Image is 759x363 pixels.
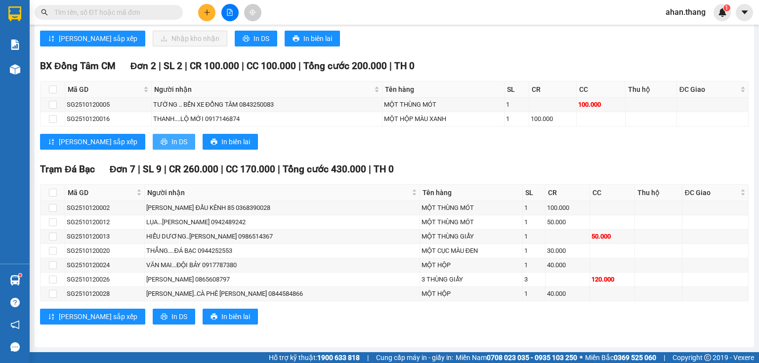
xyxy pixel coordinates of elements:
[146,289,418,299] div: [PERSON_NAME]..CÀ PHÊ [PERSON_NAME] 0844584866
[293,35,299,43] span: printer
[67,232,143,242] div: SG2510120013
[153,114,380,124] div: THANH....LỘ MỚI 0917146874
[171,311,187,322] span: In DS
[524,260,544,270] div: 1
[65,98,152,112] td: SG2510120005
[40,163,95,175] span: Trạm Đá Bạc
[384,114,503,124] div: MỘT HỘP MÀU XANH
[10,320,20,329] span: notification
[679,84,738,95] span: ĐC Giao
[10,298,20,307] span: question-circle
[67,260,143,270] div: SG2510120024
[221,311,250,322] span: In biên lai
[524,246,544,256] div: 1
[41,9,48,16] span: search
[740,8,749,17] span: caret-down
[67,289,143,299] div: SG2510120028
[614,354,656,362] strong: 0369 525 060
[161,138,168,146] span: printer
[67,114,150,124] div: SG2510120016
[110,163,136,175] span: Đơn 7
[59,311,137,322] span: [PERSON_NAME] sắp xếp
[547,203,588,213] div: 100.000
[226,9,233,16] span: file-add
[59,33,137,44] span: [PERSON_NAME] sắp xếp
[422,289,521,299] div: MỘT HỘP
[221,4,239,21] button: file-add
[68,84,141,95] span: Mã GD
[578,100,623,110] div: 100.000
[19,274,22,277] sup: 1
[190,60,239,72] span: CR 100.000
[506,100,527,110] div: 1
[506,114,527,124] div: 1
[303,33,332,44] span: In biên lai
[65,215,145,230] td: SG2510120012
[67,100,150,110] div: SG2510120005
[161,313,168,321] span: printer
[68,187,134,198] span: Mã GD
[67,217,143,227] div: SG2510120012
[685,187,738,198] span: ĐC Giao
[138,163,140,175] span: |
[546,185,590,201] th: CR
[422,232,521,242] div: MỘT THÙNG GIẤY
[422,217,521,227] div: MỘT THÙNG MÓT
[547,289,588,299] div: 40.000
[585,352,656,363] span: Miền Bắc
[65,244,145,258] td: SG2510120020
[580,356,583,360] span: ⚪️
[523,185,546,201] th: SL
[369,163,371,175] span: |
[505,81,529,98] th: SL
[198,4,215,21] button: plus
[147,187,409,198] span: Người nhận
[303,60,387,72] span: Tổng cước 200.000
[67,203,143,213] div: SG2510120002
[524,275,544,284] div: 3
[487,354,577,362] strong: 0708 023 035 - 0935 103 250
[203,134,258,150] button: printerIn biên lai
[65,258,145,273] td: SG2510120024
[154,84,372,95] span: Người nhận
[146,232,418,242] div: HIẾU DƯƠNG..[PERSON_NAME] 0986514367
[591,232,633,242] div: 50.000
[146,260,418,270] div: VĂN MAI...ĐỘI BẢY 0917787380
[422,246,521,256] div: MỘT CỤC MÀU ĐEN
[420,185,523,201] th: Tên hàng
[211,138,217,146] span: printer
[54,7,171,18] input: Tìm tên, số ĐT hoặc mã đơn
[40,309,145,324] button: sort-ascending[PERSON_NAME] sắp xếp
[235,31,277,46] button: printerIn DS
[531,114,575,124] div: 100.000
[590,185,635,201] th: CC
[8,6,21,21] img: logo-vxr
[664,352,665,363] span: |
[130,60,157,72] span: Đơn 2
[704,354,711,361] span: copyright
[153,100,380,110] div: TƯỜNG .. BẾN XE ĐỒNG TÂM 0843250083
[221,163,223,175] span: |
[65,273,145,287] td: SG2510120026
[159,60,161,72] span: |
[422,260,521,270] div: MỘT HỘP
[317,354,360,362] strong: 1900 633 818
[40,31,145,46] button: sort-ascending[PERSON_NAME] sắp xếp
[658,6,714,18] span: ahan.thang
[226,163,275,175] span: CC 170.000
[10,275,20,285] img: warehouse-icon
[422,275,521,284] div: 3 THÙNG GIẤY
[164,60,182,72] span: SL 2
[146,246,418,256] div: THẮNG....ĐÁ BẠC 0944252553
[10,342,20,352] span: message
[524,232,544,242] div: 1
[40,134,145,150] button: sort-ascending[PERSON_NAME] sắp xếp
[529,81,577,98] th: CR
[389,60,392,72] span: |
[283,163,366,175] span: Tổng cước 430.000
[547,260,588,270] div: 40.000
[376,352,453,363] span: Cung cấp máy in - giấy in:
[203,309,258,324] button: printerIn biên lai
[626,81,677,98] th: Thu hộ
[384,100,503,110] div: MỘT THÙNG MÓT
